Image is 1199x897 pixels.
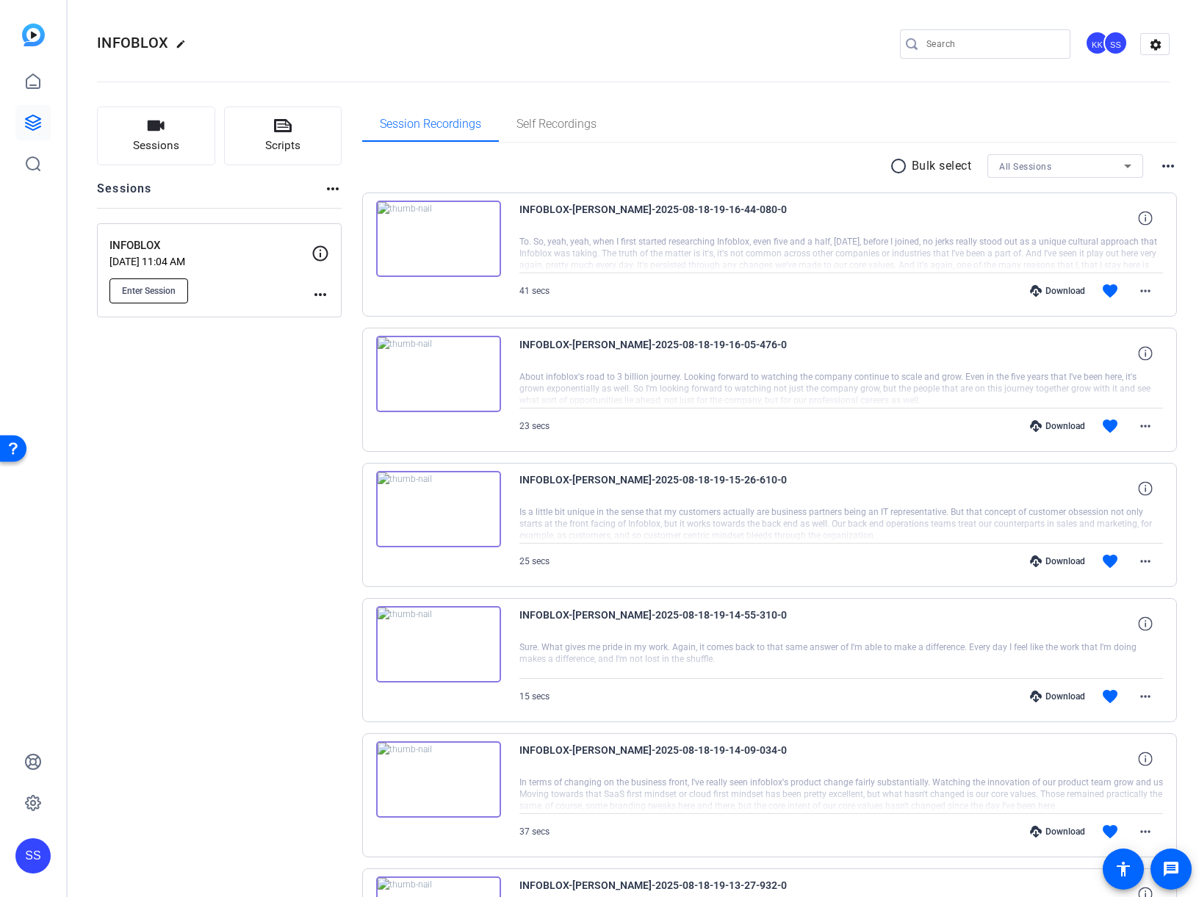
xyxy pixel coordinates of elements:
img: thumb-nail [376,741,501,818]
span: 41 secs [519,286,550,296]
span: 37 secs [519,826,550,837]
mat-icon: more_horiz [312,286,329,303]
ngx-avatar: Kyle Kegley [1085,31,1111,57]
mat-icon: more_horiz [1137,688,1154,705]
div: SS [15,838,51,873]
span: INFOBLOX-[PERSON_NAME]-2025-08-18-19-14-09-034-0 [519,741,791,777]
mat-icon: more_horiz [1137,417,1154,435]
span: Session Recordings [380,118,481,130]
div: SS [1103,31,1128,55]
img: thumb-nail [376,201,501,277]
span: INFOBLOX-[PERSON_NAME]-2025-08-18-19-14-55-310-0 [519,606,791,641]
span: 25 secs [519,556,550,566]
ngx-avatar: Stephen Sadis [1103,31,1129,57]
span: Enter Session [122,285,176,297]
mat-icon: favorite [1101,417,1119,435]
button: Sessions [97,107,215,165]
div: Download [1023,555,1092,567]
span: 23 secs [519,421,550,431]
span: Self Recordings [516,118,597,130]
mat-icon: more_horiz [324,180,342,198]
mat-icon: favorite [1101,823,1119,840]
img: thumb-nail [376,336,501,412]
div: Download [1023,285,1092,297]
mat-icon: accessibility [1115,860,1132,878]
mat-icon: favorite [1101,282,1119,300]
span: Sessions [133,137,179,154]
mat-icon: favorite [1101,688,1119,705]
mat-icon: more_horiz [1137,823,1154,840]
mat-icon: more_horiz [1137,282,1154,300]
mat-icon: favorite [1101,552,1119,570]
span: INFOBLOX [97,34,168,51]
mat-icon: settings [1141,34,1170,56]
span: INFOBLOX-[PERSON_NAME]-2025-08-18-19-16-44-080-0 [519,201,791,236]
span: INFOBLOX-[PERSON_NAME]-2025-08-18-19-15-26-610-0 [519,471,791,506]
mat-icon: more_horiz [1159,157,1177,175]
span: Scripts [265,137,300,154]
img: blue-gradient.svg [22,24,45,46]
span: INFOBLOX-[PERSON_NAME]-2025-08-18-19-16-05-476-0 [519,336,791,371]
img: thumb-nail [376,471,501,547]
h2: Sessions [97,180,152,208]
div: KK [1085,31,1109,55]
p: Bulk select [912,157,972,175]
p: [DATE] 11:04 AM [109,256,312,267]
div: Download [1023,826,1092,837]
img: thumb-nail [376,606,501,682]
mat-icon: more_horiz [1137,552,1154,570]
span: All Sessions [999,162,1051,172]
mat-icon: edit [176,39,193,57]
button: Enter Session [109,278,188,303]
div: Download [1023,420,1092,432]
input: Search [926,35,1059,53]
div: Download [1023,691,1092,702]
span: 15 secs [519,691,550,702]
p: INFOBLOX [109,237,312,254]
mat-icon: message [1162,860,1180,878]
mat-icon: radio_button_unchecked [890,157,912,175]
button: Scripts [224,107,342,165]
